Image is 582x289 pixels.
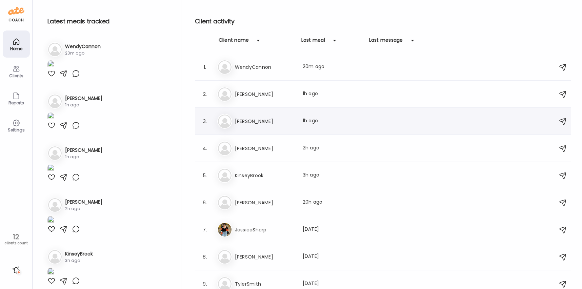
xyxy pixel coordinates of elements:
[2,233,30,241] div: 12
[218,87,232,101] img: bg-avatar-default.svg
[8,5,24,16] img: ate
[235,171,295,180] h3: KinseyBrook
[235,280,295,288] h3: TylerSmith
[303,144,362,152] div: 2h ago
[195,16,571,26] h2: Client activity
[303,253,362,261] div: [DATE]
[201,199,209,207] div: 6.
[218,250,232,264] img: bg-avatar-default.svg
[235,226,295,234] h3: JessicaSharp
[65,147,102,154] h3: [PERSON_NAME]
[8,17,24,23] div: coach
[65,257,93,264] div: 3h ago
[48,43,62,56] img: bg-avatar-default.svg
[218,196,232,209] img: bg-avatar-default.svg
[303,199,362,207] div: 20h ago
[65,199,102,206] h3: [PERSON_NAME]
[201,253,209,261] div: 8.
[48,146,62,160] img: bg-avatar-default.svg
[235,90,295,98] h3: [PERSON_NAME]
[218,142,232,155] img: bg-avatar-default.svg
[235,144,295,152] h3: [PERSON_NAME]
[201,117,209,125] div: 3.
[65,206,102,212] div: 2h ago
[235,63,295,71] h3: WendyCannon
[2,241,30,246] div: clients count
[48,198,62,212] img: bg-avatar-default.svg
[65,102,102,108] div: 1h ago
[303,280,362,288] div: [DATE]
[235,199,295,207] h3: [PERSON_NAME]
[201,171,209,180] div: 5.
[219,37,249,47] div: Client name
[201,280,209,288] div: 9.
[65,50,101,56] div: 20m ago
[201,226,209,234] div: 7.
[303,226,362,234] div: [DATE]
[65,154,102,160] div: 1h ago
[303,90,362,98] div: 1h ago
[4,128,28,132] div: Settings
[4,74,28,78] div: Clients
[303,171,362,180] div: 3h ago
[47,164,54,173] img: images%2FhwD2g8tnv1RQj0zg0CJCbnXyvAl1%2FeDMRldGSksL21OQznY7i%2F0CI9HTwWYe19JrgzDPZg_1080
[201,63,209,71] div: 1.
[48,95,62,108] img: bg-avatar-default.svg
[4,101,28,105] div: Reports
[235,117,295,125] h3: [PERSON_NAME]
[47,16,170,26] h2: Latest meals tracked
[218,115,232,128] img: bg-avatar-default.svg
[303,117,362,125] div: 1h ago
[369,37,403,47] div: Last message
[48,250,62,264] img: bg-avatar-default.svg
[65,43,101,50] h3: WendyCannon
[201,144,209,152] div: 4.
[4,46,28,51] div: Home
[65,95,102,102] h3: [PERSON_NAME]
[201,90,209,98] div: 2.
[218,223,232,236] img: avatars%2F59xMiVLKTfYTqaoW40dM0Otfsu12
[47,268,54,277] img: images%2FSVB6EZTbYaRBXfBWwusRub7QYWj2%2Ff5pNwSgkLy8qVF2ehgnc%2FqAH0CVsVuELi33Q2r9yL_1080
[235,253,295,261] h3: [PERSON_NAME]
[218,169,232,182] img: bg-avatar-default.svg
[47,112,54,121] img: images%2FFjjEztfLBncOfrqfnBU91UbdXag1%2F9cYFarqZZvSrQ0YczRXx%2FLUAVFhM0eV14504T6kNG_1080
[301,37,325,47] div: Last meal
[47,60,54,69] img: images%2F65JP5XGuJYVnehHRHXmE2UGiA2F2%2Fny4AI0qWZ07jyEb0ecSi%2FPxfHzyHN07T1Wt9qj6ol_1080
[218,60,232,74] img: bg-avatar-default.svg
[47,216,54,225] img: images%2FVLQ0sp0oDAOeLiVFyFXWvct4E0f2%2FGFYO0zpjGXRSVf899TTl%2F0x1dANQcrE9HCs5jmXfM_1080
[65,250,93,257] h3: KinseyBrook
[303,63,362,71] div: 20m ago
